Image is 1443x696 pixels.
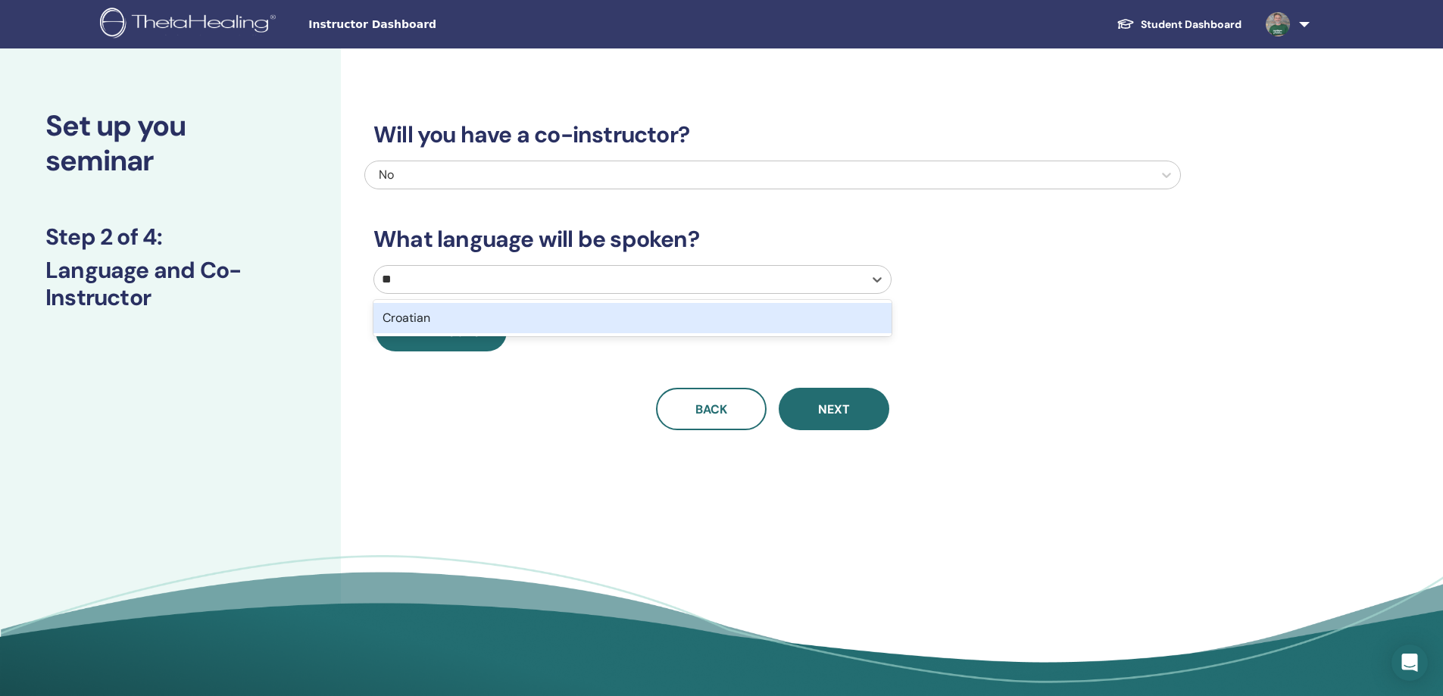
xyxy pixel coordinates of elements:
[373,303,892,333] div: Croatian
[1104,11,1254,39] a: Student Dashboard
[364,121,1181,148] h3: Will you have a co-instructor?
[656,388,767,430] button: Back
[45,257,295,311] h3: Language and Co-Instructor
[45,223,295,251] h3: Step 2 of 4 :
[1391,645,1428,681] div: Open Intercom Messenger
[818,401,850,417] span: Next
[45,109,295,178] h2: Set up you seminar
[779,388,889,430] button: Next
[364,226,1181,253] h3: What language will be spoken?
[1266,12,1290,36] img: default.jpg
[308,17,536,33] span: Instructor Dashboard
[100,8,281,42] img: logo.png
[379,167,394,183] span: No
[695,401,727,417] span: Back
[1117,17,1135,30] img: graduation-cap-white.svg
